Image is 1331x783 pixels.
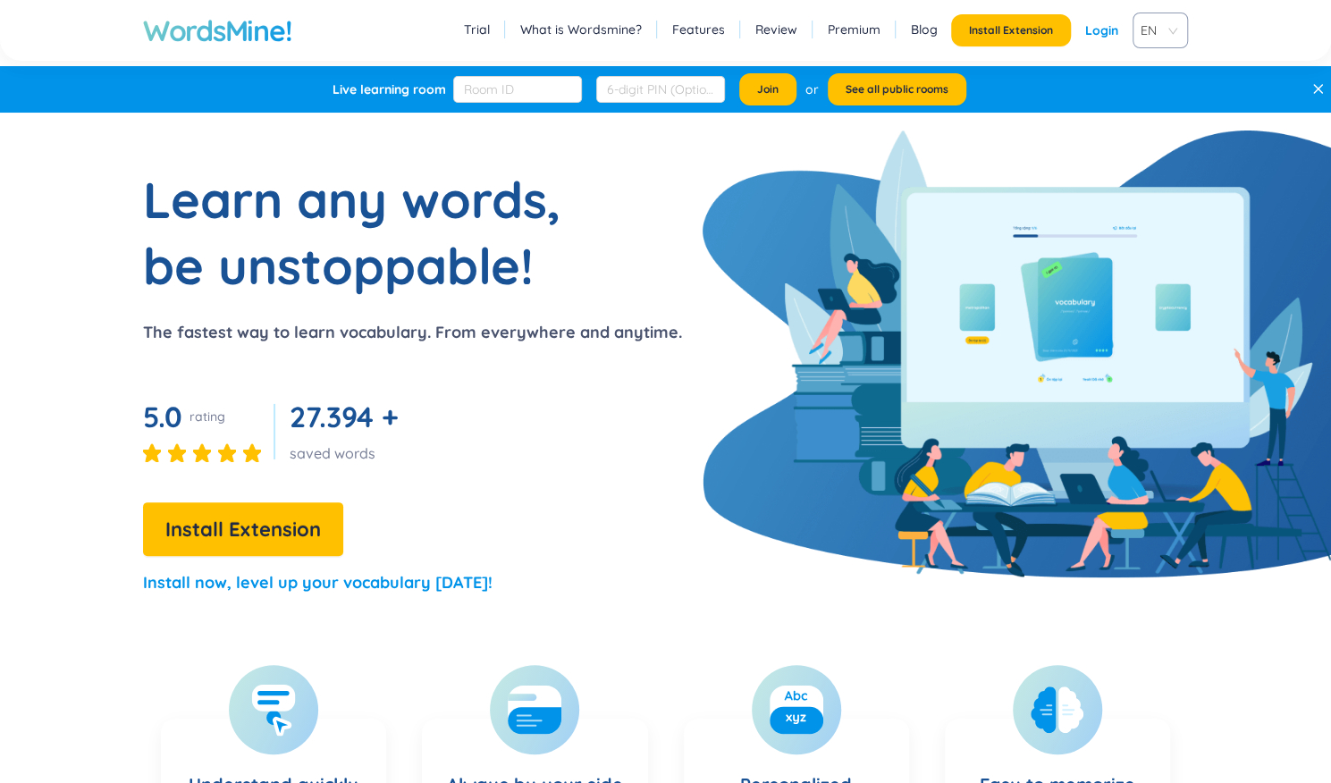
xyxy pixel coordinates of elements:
div: saved words [290,443,405,463]
a: What is Wordsmine? [520,21,642,38]
span: EN [1141,17,1173,44]
span: Install Extension [969,23,1053,38]
button: Install Extension [951,14,1071,46]
span: Join [757,82,779,97]
a: WordsMine! [143,13,291,48]
div: or [805,80,819,99]
span: Install Extension [165,514,321,545]
button: Join [739,73,796,105]
span: 27.394 + [290,399,398,434]
span: See all public rooms [846,82,948,97]
button: Install Extension [143,502,343,556]
div: rating [190,408,225,425]
button: See all public rooms [828,73,966,105]
a: Login [1085,14,1118,46]
div: Live learning room [333,80,446,98]
input: Room ID [453,76,582,103]
a: Features [672,21,725,38]
p: The fastest way to learn vocabulary. From everywhere and anytime. [143,320,682,345]
a: Install Extension [143,522,343,540]
p: Install now, level up your vocabulary [DATE]! [143,570,493,595]
input: 6-digit PIN (Optional) [596,76,725,103]
h1: Learn any words, be unstoppable! [143,166,590,299]
a: Blog [911,21,938,38]
a: Premium [828,21,880,38]
a: Review [755,21,797,38]
span: 5.0 [143,399,182,434]
a: Trial [464,21,490,38]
